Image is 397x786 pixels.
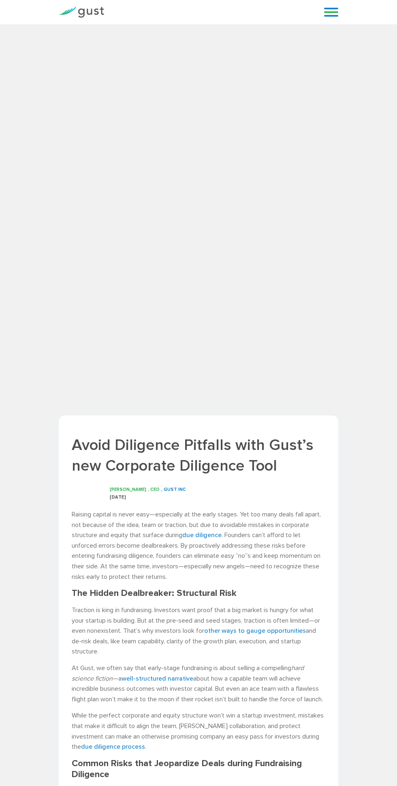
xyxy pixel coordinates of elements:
a: due diligence [182,531,222,539]
img: Gust Logo [59,7,104,18]
span: [PERSON_NAME] [110,487,146,492]
b: Common Risks that Jeopardize Deals during Fundraising Diligence [72,758,302,780]
a: well-structured narrative [122,675,193,682]
b: The Hidden Dealbreaker: Structural Risk [72,588,237,598]
span: Raising capital is never easy—especially at the early stages. Yet too many deals fall apart, not ... [72,510,321,580]
h1: Avoid Diligence Pitfalls with Gust’s new Corporate Diligence Tool [72,435,325,476]
span: , CEO [148,487,160,492]
span: At Gust, we often say that early-stage fundraising is about selling a compelling [72,664,291,672]
span: While the perfect corporate and equity structure won’t win a startup investment, mistakes that ma... [72,711,324,750]
span: , Gust INC [161,487,186,492]
span: Traction is king in fundraising. Investors want proof that a big market is hungry for what your s... [72,606,320,655]
span: [DATE] [110,495,126,500]
a: other ways to gauge opportunities [204,627,306,634]
a: due diligence process [81,743,145,750]
span: —a about how a capable team will achieve incredible business outcomes with investor capital. But ... [72,675,323,703]
span: hard science fiction [72,664,304,682]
